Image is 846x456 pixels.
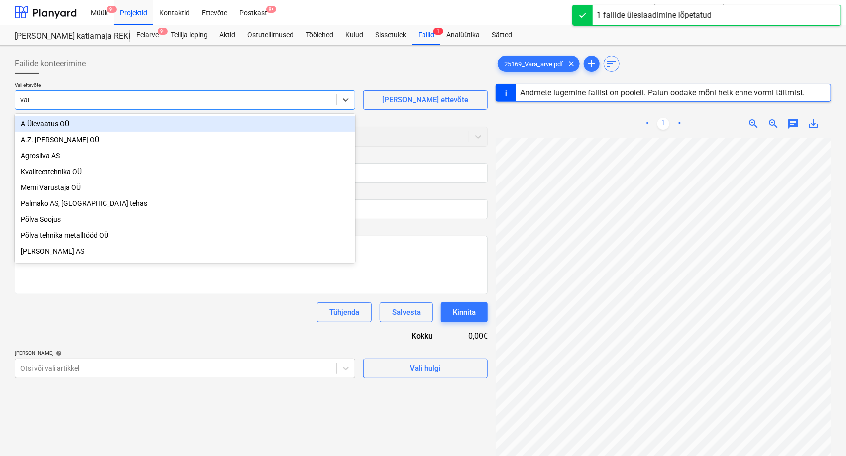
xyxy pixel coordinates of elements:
a: Analüütika [440,25,486,45]
span: chat [787,118,799,130]
span: 9+ [107,6,117,13]
a: Previous page [641,118,653,130]
span: zoom_in [747,118,759,130]
a: Page 1 is your current page [657,118,669,130]
button: Tühjenda [317,302,372,322]
a: Aktid [213,25,241,45]
div: 1 failide üleslaadimine lõpetatud [597,9,712,21]
div: Põlva Soojus [15,211,355,227]
span: 9+ [266,6,276,13]
div: 0,00€ [449,330,488,342]
div: A.Z. Varad OÜ [15,132,355,148]
span: 1 [433,28,443,35]
span: add [586,58,598,70]
div: 25169_Vara_arve.pdf [498,56,580,72]
a: Kulud [339,25,369,45]
a: Sätted [486,25,518,45]
div: Eelarve [130,25,165,45]
a: Tellija leping [165,25,213,45]
button: [PERSON_NAME] ettevõte [363,90,488,110]
div: [PERSON_NAME] katlamaja REKK [15,31,118,42]
span: sort [606,58,618,70]
div: Agrosilva AS [15,148,355,164]
div: [PERSON_NAME] ettevõte [382,93,468,106]
div: [PERSON_NAME] OÜ [15,259,355,275]
div: A.Z. [PERSON_NAME] OÜ [15,132,355,148]
div: Palmako AS, [GEOGRAPHIC_DATA] tehas [15,195,355,211]
div: Palmako AS, Kavastu tehas [15,195,355,211]
a: Eelarve9+ [130,25,165,45]
span: save_alt [807,118,819,130]
div: Saare Agrovaru AS [15,243,355,259]
button: Vali hulgi [363,359,488,378]
div: Kokku [358,330,449,342]
span: zoom_out [767,118,779,130]
div: Memi Varustaja OÜ [15,180,355,195]
a: Failid1 [412,25,440,45]
div: Andmete lugemine failist on pooleli. Palun oodake mõni hetk enne vormi täitmist. [520,88,805,97]
span: 9+ [158,28,168,35]
a: Töölehed [300,25,339,45]
div: [PERSON_NAME] AS [15,243,355,259]
a: Sissetulek [369,25,412,45]
a: Next page [673,118,685,130]
span: clear [565,58,577,70]
div: A-Ülevaatus OÜ [15,116,355,132]
div: Tühjenda [329,306,359,319]
p: Vali ettevõte [15,82,355,90]
div: Failid [412,25,440,45]
a: Ostutellimused [241,25,300,45]
span: help [54,350,62,356]
div: Vali hulgi [410,362,441,375]
div: Põlva tehnika metalltööd OÜ [15,227,355,243]
div: Kvaliteettehnika OÜ [15,164,355,180]
div: [PERSON_NAME] [15,350,355,356]
button: Kinnita [441,302,488,322]
div: Salvesta [392,306,421,319]
div: Kinnita [453,306,476,319]
div: Vara Saeveski OÜ [15,259,355,275]
span: Failide konteerimine [15,58,86,70]
button: Salvesta [380,302,433,322]
span: 25169_Vara_arve.pdf [498,60,569,68]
